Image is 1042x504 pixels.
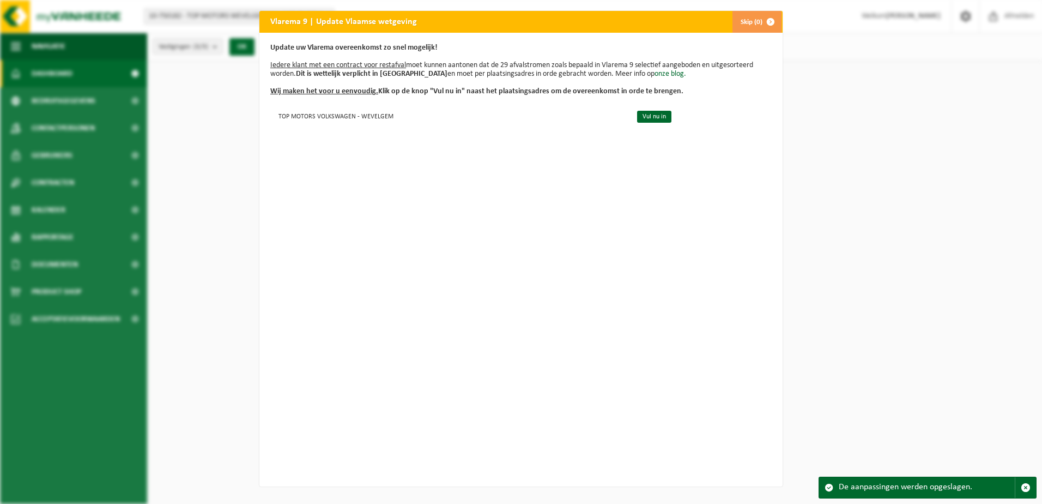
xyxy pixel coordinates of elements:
u: Wij maken het voor u eenvoudig. [270,87,378,95]
a: Vul nu in [637,111,671,123]
b: Update uw Vlarema overeenkomst zo snel mogelijk! [270,44,438,52]
p: moet kunnen aantonen dat de 29 afvalstromen zoals bepaald in Vlarema 9 selectief aangeboden en ui... [270,44,772,96]
button: Skip (0) [732,11,781,33]
b: Dit is wettelijk verplicht in [GEOGRAPHIC_DATA] [296,70,447,78]
u: Iedere klant met een contract voor restafval [270,61,406,69]
td: TOP MOTORS VOLKSWAGEN - WEVELGEM [270,107,628,125]
b: Klik op de knop "Vul nu in" naast het plaatsingsadres om de overeenkomst in orde te brengen. [270,87,683,95]
a: onze blog. [655,70,686,78]
h2: Vlarema 9 | Update Vlaamse wetgeving [259,11,428,32]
